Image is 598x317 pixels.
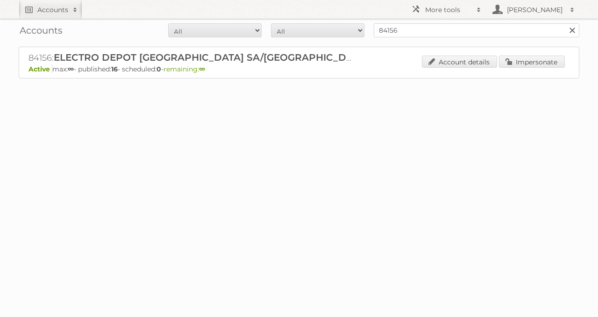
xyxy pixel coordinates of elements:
a: Account details [422,56,497,68]
strong: 16 [111,65,118,73]
span: remaining: [164,65,205,73]
a: Impersonate [499,56,565,68]
p: max: - published: - scheduled: - [28,65,570,73]
h2: [PERSON_NAME] [505,5,565,14]
h2: 84156: (Silver-2023 ∞) [28,52,356,64]
h2: More tools [425,5,472,14]
span: Active [28,65,52,73]
span: ELECTRO DEPOT [GEOGRAPHIC_DATA] SA/[GEOGRAPHIC_DATA] [54,52,368,63]
strong: 0 [157,65,161,73]
strong: ∞ [68,65,74,73]
strong: ∞ [199,65,205,73]
h2: Accounts [37,5,68,14]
